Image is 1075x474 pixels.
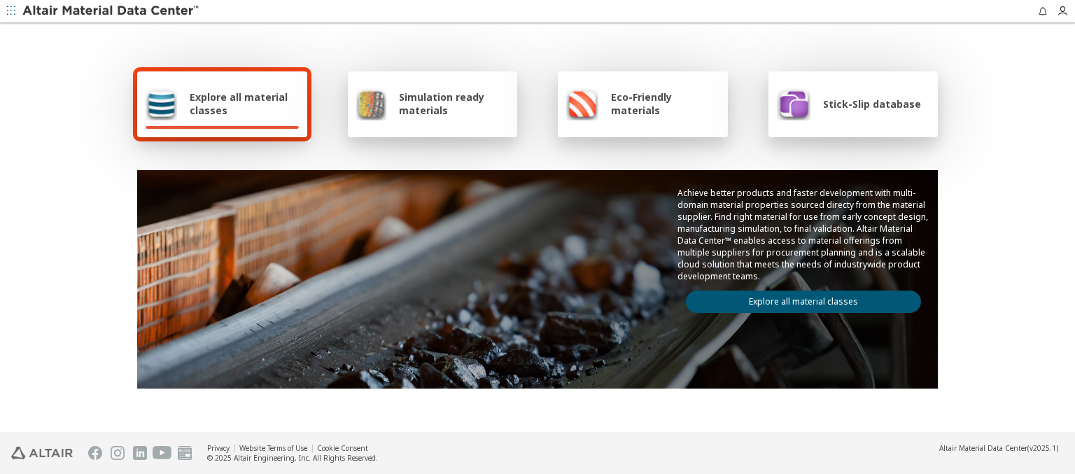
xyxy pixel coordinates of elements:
[566,87,598,120] img: Eco-Friendly materials
[11,447,73,459] img: Altair Engineering
[686,291,921,313] a: Explore all material classes
[207,443,230,453] a: Privacy
[677,187,929,282] p: Achieve better products and faster development with multi-domain material properties sourced dire...
[399,90,509,117] span: Simulation ready materials
[939,443,1058,453] div: (v2025.1)
[207,453,378,463] div: © 2025 Altair Engineering, Inc. All Rights Reserved.
[823,97,921,111] span: Stick-Slip database
[239,443,307,453] a: Website Terms of Use
[22,4,201,18] img: Altair Material Data Center
[777,87,810,120] img: Stick-Slip database
[356,87,386,120] img: Simulation ready materials
[190,90,299,117] span: Explore all material classes
[146,87,177,120] img: Explore all material classes
[611,90,719,117] span: Eco-Friendly materials
[317,443,368,453] a: Cookie Consent
[939,443,1027,453] span: Altair Material Data Center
